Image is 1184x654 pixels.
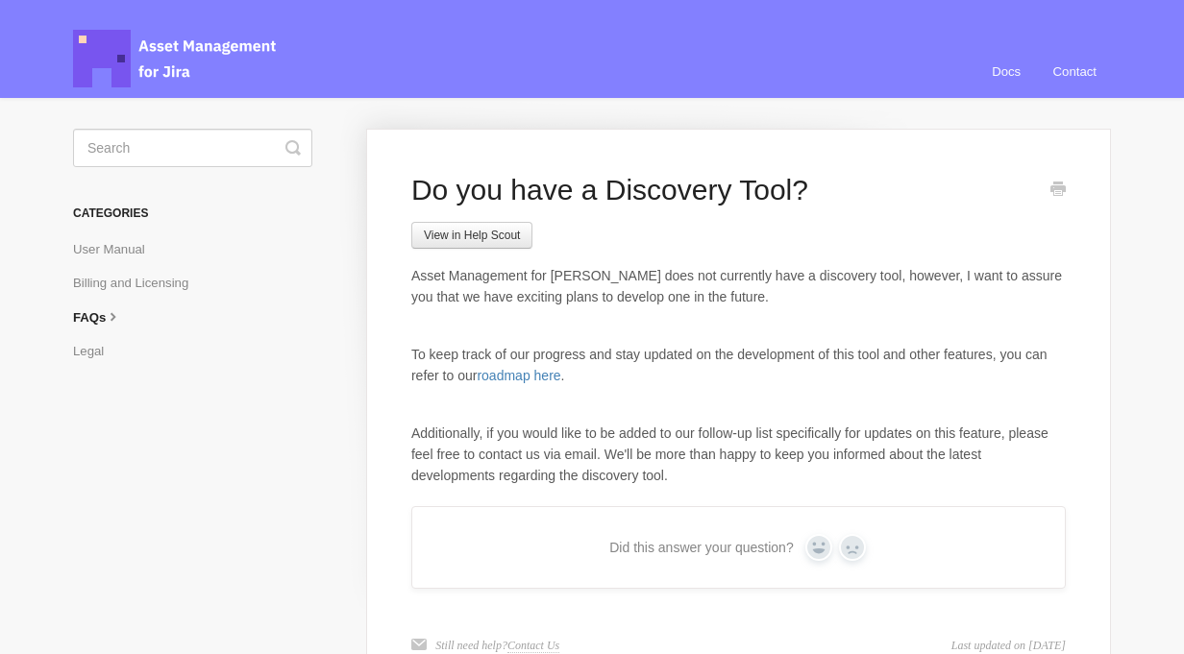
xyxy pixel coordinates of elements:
[411,266,1066,307] p: Asset Management for [PERSON_NAME] does not currently have a discovery tool, however, I want to a...
[608,539,795,556] span: Did this answer your question?
[73,335,118,366] a: Legal
[411,424,1066,486] p: Additionally, if you would like to be added to our follow-up list specifically for updates on thi...
[73,196,312,230] h3: Categories
[411,222,535,249] a: View in Help Scout
[411,173,1037,207] h1: Do you have a Discovery Tool?
[73,268,201,299] a: Billing and Licensing
[507,639,559,653] a: Contact Us
[73,234,156,265] a: User Manual
[435,637,559,654] p: Still need help?
[1050,181,1066,202] a: Print this Article
[951,637,1066,654] time: Last updated on [DATE]
[73,302,136,332] a: FAQs
[73,129,312,167] input: Search
[73,30,279,87] span: Asset Management for Jira Docs
[978,46,1035,98] a: Docs
[480,368,564,384] a: roadmap here
[411,345,1066,386] p: To keep track of our progress and stay updated on the development of this tool and other features...
[1038,46,1111,98] a: Contact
